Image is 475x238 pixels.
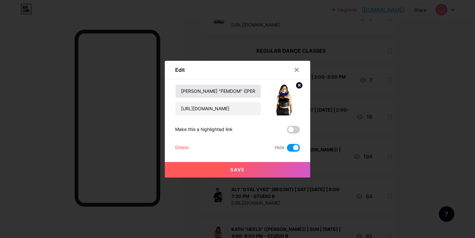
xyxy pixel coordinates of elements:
[175,66,185,74] div: Edit
[175,126,233,134] div: Make this a highlighted link
[175,85,261,98] input: Title
[269,84,300,115] img: link_thumbnail
[175,144,189,152] div: Delete
[275,144,284,152] span: Hide
[175,102,261,115] input: URL
[230,167,245,172] span: Save
[165,162,310,178] button: Save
